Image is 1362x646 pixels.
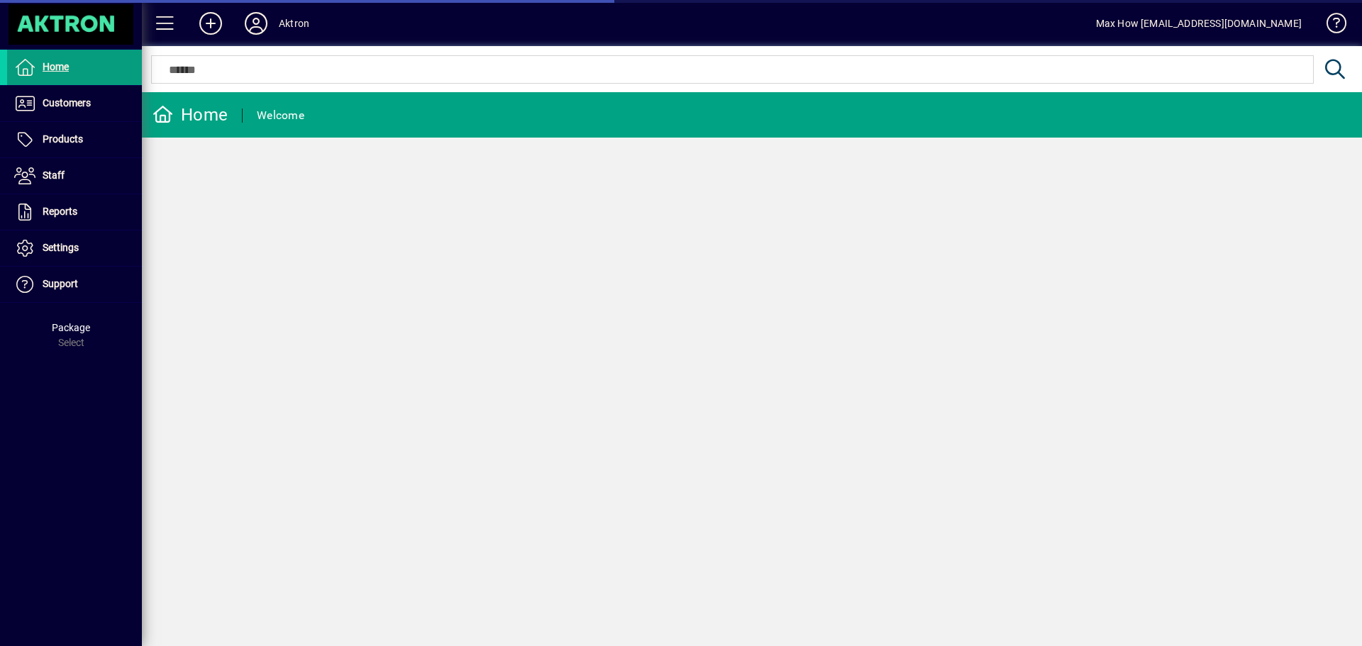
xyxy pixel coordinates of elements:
[43,242,79,253] span: Settings
[52,322,90,333] span: Package
[43,133,83,145] span: Products
[257,104,304,127] div: Welcome
[7,230,142,266] a: Settings
[1096,12,1302,35] div: Max How [EMAIL_ADDRESS][DOMAIN_NAME]
[43,61,69,72] span: Home
[7,267,142,302] a: Support
[43,206,77,217] span: Reports
[7,122,142,157] a: Products
[1316,3,1344,49] a: Knowledge Base
[43,169,65,181] span: Staff
[188,11,233,36] button: Add
[43,278,78,289] span: Support
[7,86,142,121] a: Customers
[233,11,279,36] button: Profile
[7,194,142,230] a: Reports
[153,104,228,126] div: Home
[43,97,91,108] span: Customers
[279,12,309,35] div: Aktron
[7,158,142,194] a: Staff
